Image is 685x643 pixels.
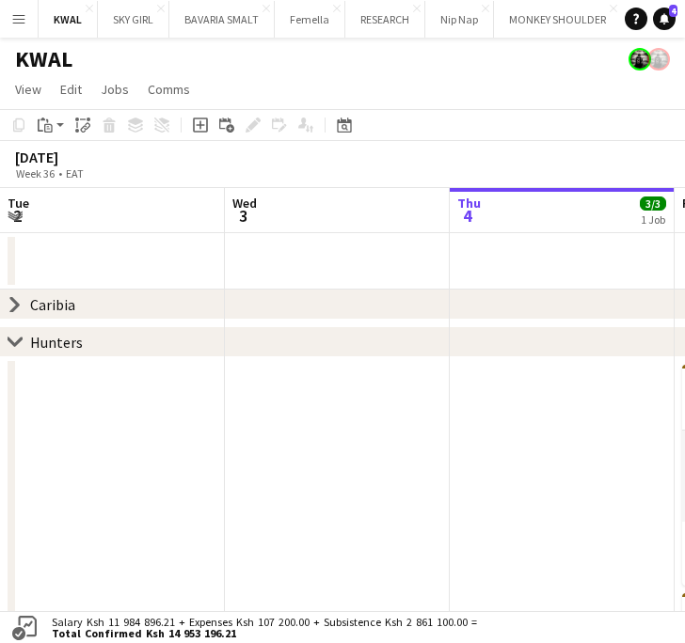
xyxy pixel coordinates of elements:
button: SKY GIRL [98,1,169,38]
span: Total Confirmed Ksh 14 953 196.21 [52,628,477,639]
div: Hunters [30,333,83,352]
div: Salary Ksh 11 984 896.21 + Expenses Ksh 107 200.00 + Subsistence Ksh 2 861 100.00 = [40,617,481,639]
button: MONKEY SHOULDER [494,1,622,38]
span: View [15,81,41,98]
span: Week 36 [11,166,58,180]
span: 4 [454,205,481,227]
span: Jobs [101,81,129,98]
h1: KWAL [15,45,72,73]
button: RESEARCH [345,1,425,38]
span: Comms [148,81,190,98]
a: Jobs [93,77,136,102]
button: Nip Nap [425,1,494,38]
span: Tue [8,195,29,212]
a: View [8,77,49,102]
div: 1 Job [641,212,665,227]
button: BAVARIA SMALT [169,1,275,38]
button: KWAL [39,1,98,38]
app-user-avatar: simon yonni [629,48,651,71]
div: Caribia [30,295,75,314]
div: EAT [66,166,84,180]
span: Edit [60,81,82,98]
span: Wed [232,195,257,212]
span: Thu [457,195,481,212]
span: 3 [230,205,257,227]
span: 2 [5,205,29,227]
app-user-avatar: simon yonni [647,48,670,71]
a: Comms [140,77,198,102]
span: 4 [669,5,677,17]
span: 3/3 [640,196,666,211]
a: Edit [53,77,89,102]
button: Femella [275,1,345,38]
div: [DATE] [15,148,127,166]
a: 4 [653,8,676,30]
